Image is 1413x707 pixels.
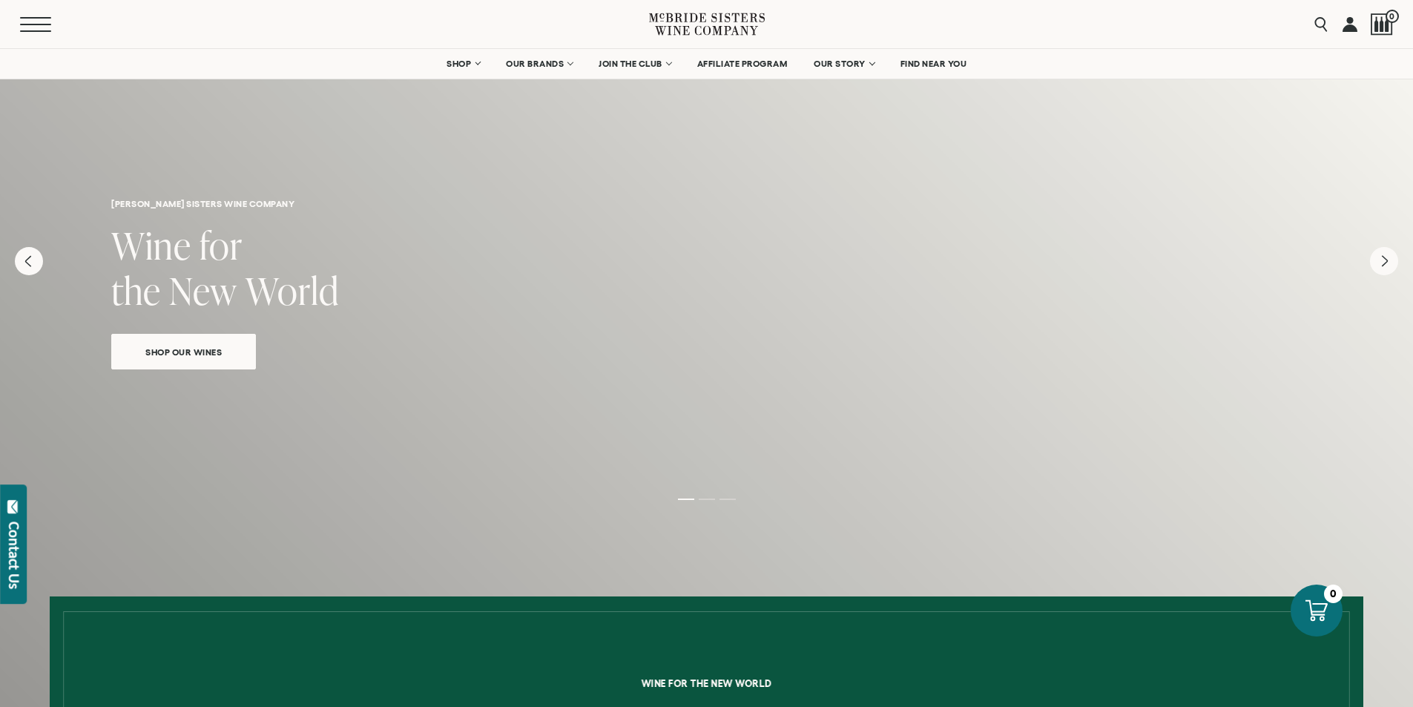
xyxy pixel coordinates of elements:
[1324,585,1343,603] div: 0
[599,59,662,69] span: JOIN THE CLUB
[1386,10,1399,23] span: 0
[200,220,243,271] span: for
[7,522,22,589] div: Contact Us
[891,49,977,79] a: FIND NEAR YOU
[699,499,715,500] li: Page dot 2
[111,265,161,316] span: the
[165,678,1248,688] h6: Wine for the new world
[589,49,680,79] a: JOIN THE CLUB
[169,265,237,316] span: New
[20,17,73,32] button: Mobile Menu Trigger
[804,49,883,79] a: OUR STORY
[111,334,256,369] a: Shop Our Wines
[111,199,1302,208] h6: [PERSON_NAME] sisters wine company
[15,247,43,275] button: Previous
[447,59,472,69] span: SHOP
[719,499,736,500] li: Page dot 3
[119,343,248,361] span: Shop Our Wines
[506,59,564,69] span: OUR BRANDS
[246,265,339,316] span: World
[437,49,489,79] a: SHOP
[900,59,967,69] span: FIND NEAR YOU
[688,49,797,79] a: AFFILIATE PROGRAM
[814,59,866,69] span: OUR STORY
[697,59,788,69] span: AFFILIATE PROGRAM
[111,220,191,271] span: Wine
[496,49,582,79] a: OUR BRANDS
[678,499,694,500] li: Page dot 1
[1370,247,1398,275] button: Next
